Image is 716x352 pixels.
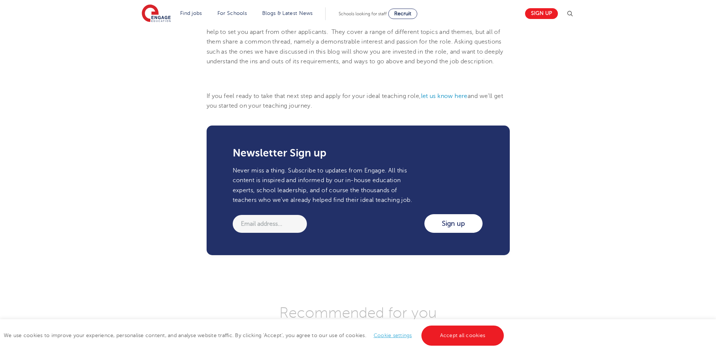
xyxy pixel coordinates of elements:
h3: Recommended for you [138,304,579,322]
span: Recruit [394,11,411,16]
input: Sign up [424,214,483,233]
input: Email address... [233,215,307,233]
a: Accept all cookies [421,326,504,346]
h3: Newsletter Sign up [233,148,484,158]
a: let us know here [421,93,468,99]
span: Schools looking for staff [339,11,387,16]
img: Engage Education [142,4,171,23]
a: For Schools [217,10,247,16]
a: Sign up [525,8,558,19]
p: Never miss a thing. Subscribe to updates from Engage. All this content is inspired and informed b... [233,166,416,205]
span: As shown, there are a host of different questions you can ask at the end of your teaching intervi... [207,19,507,65]
a: Recruit [388,9,417,19]
span: If you feel ready to take that next step and apply for your ideal teaching role, and we’ll get yo... [207,93,503,109]
a: Blogs & Latest News [262,10,313,16]
span: We use cookies to improve your experience, personalise content, and analyse website traffic. By c... [4,333,506,338]
a: Cookie settings [374,333,412,338]
a: Find jobs [180,10,202,16]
